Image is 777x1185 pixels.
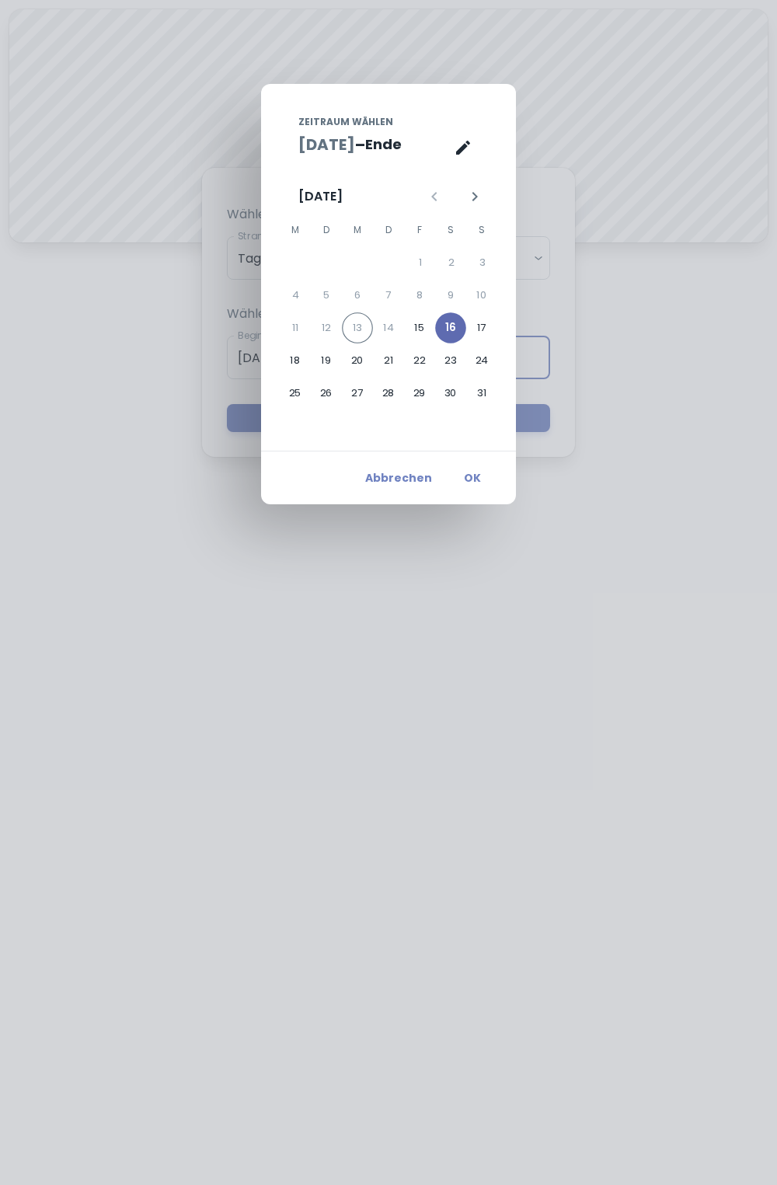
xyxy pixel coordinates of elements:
[466,378,497,409] button: 31
[311,345,342,376] button: 19
[355,133,365,156] h5: –
[342,345,373,376] button: 20
[468,214,496,246] span: Sonntag
[437,214,465,246] span: Samstag
[435,345,466,376] button: 23
[406,214,434,246] span: Freitag
[365,134,402,155] span: Ende
[466,312,497,343] button: 17
[342,378,373,409] button: 27
[343,214,371,246] span: Mittwoch
[365,133,402,156] button: Ende
[298,187,343,206] div: [DATE]
[281,214,309,246] span: Montag
[466,345,497,376] button: 24
[404,345,435,376] button: 22
[298,115,393,129] span: Zeitraum wählen
[280,345,311,376] button: 18
[435,378,466,409] button: 30
[311,378,342,409] button: 26
[373,378,404,409] button: 28
[359,464,438,492] button: Abbrechen
[312,214,340,246] span: Dienstag
[448,464,497,492] button: OK
[404,312,435,343] button: 15
[435,312,466,343] button: 16
[462,183,488,210] button: Nächster Monat
[373,345,404,376] button: 21
[298,133,355,156] button: [DATE]
[404,378,435,409] button: 29
[280,378,311,409] button: 25
[375,214,402,246] span: Donnerstag
[448,132,479,163] button: Kalenderansicht ist geöffnet, zur Texteingabeansicht wechseln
